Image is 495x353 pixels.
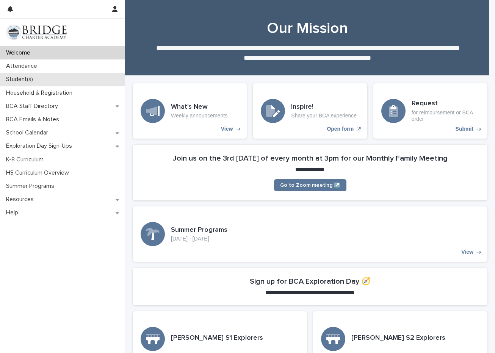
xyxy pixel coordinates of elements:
[456,126,473,132] p: Submit
[327,126,354,132] p: Open form
[3,62,43,70] p: Attendance
[133,83,247,139] a: View
[3,209,24,216] p: Help
[133,19,482,37] h1: Our Mission
[3,49,36,56] p: Welcome
[351,334,445,342] h3: [PERSON_NAME] S2 Explorers
[280,183,340,188] span: Go to Zoom meeting ↗️
[291,103,357,111] h3: Inspire!
[173,154,448,163] h2: Join us on the 3rd [DATE] of every month at 3pm for our Monthly Family Meeting
[3,103,64,110] p: BCA Staff Directory
[412,100,479,108] h3: Request
[274,179,346,191] a: Go to Zoom meeting ↗️
[373,83,487,139] a: Submit
[3,183,60,190] p: Summer Programs
[412,109,479,122] p: for reimbursement or BCA order
[133,206,487,262] a: View
[461,249,473,255] p: View
[171,226,227,234] h3: Summer Programs
[171,103,227,111] h3: What's New
[291,112,357,119] p: Share your BCA experience
[171,236,227,242] p: [DATE] - [DATE]
[250,277,371,286] h2: Sign up for BCA Exploration Day 🧭
[3,142,78,150] p: Exploration Day Sign-Ups
[3,169,75,176] p: HS Curriculum Overview
[171,334,263,342] h3: [PERSON_NAME] S1 Explorers
[3,76,39,83] p: Student(s)
[253,83,367,139] a: Open form
[171,112,227,119] p: Weekly announcements
[3,116,65,123] p: BCA Emails & Notes
[3,196,40,203] p: Resources
[3,156,50,163] p: K-8 Curriculum
[221,126,233,132] p: View
[3,89,78,97] p: Household & Registration
[6,25,67,40] img: V1C1m3IdTEidaUdm9Hs0
[3,129,54,136] p: School Calendar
